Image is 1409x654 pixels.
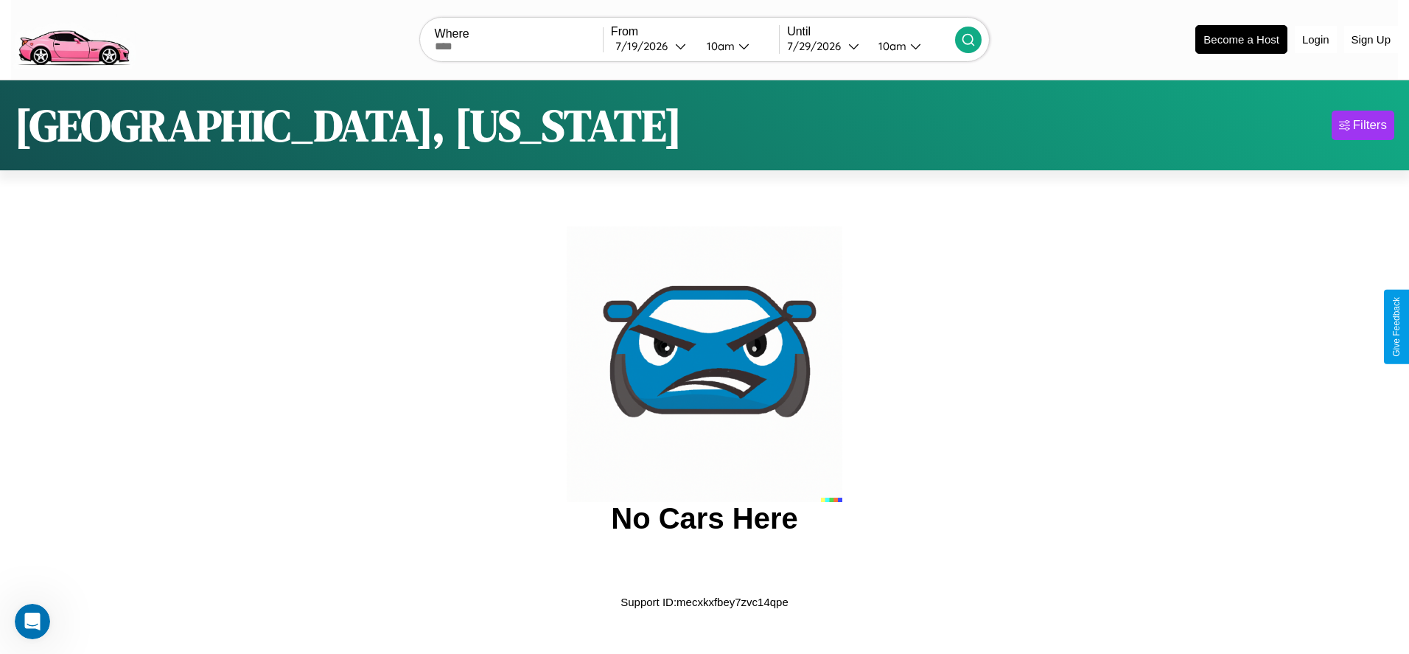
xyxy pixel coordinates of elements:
iframe: Intercom live chat [15,604,50,639]
button: 7/19/2026 [611,38,695,54]
div: 7 / 29 / 2026 [787,39,848,53]
div: Give Feedback [1391,297,1402,357]
div: 10am [699,39,738,53]
h1: [GEOGRAPHIC_DATA], [US_STATE] [15,95,682,156]
div: 7 / 19 / 2026 [615,39,675,53]
img: logo [11,7,136,69]
img: car [567,226,842,502]
button: Filters [1332,111,1394,140]
p: Support ID: mecxkxfbey7zvc14qpe [620,592,789,612]
button: Login [1295,26,1337,53]
label: Where [435,27,603,41]
button: Sign Up [1344,26,1398,53]
button: 10am [867,38,955,54]
div: Filters [1353,118,1387,133]
button: 10am [695,38,779,54]
label: Until [787,25,955,38]
div: 10am [871,39,910,53]
button: Become a Host [1195,25,1287,54]
h2: No Cars Here [611,502,797,535]
label: From [611,25,779,38]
